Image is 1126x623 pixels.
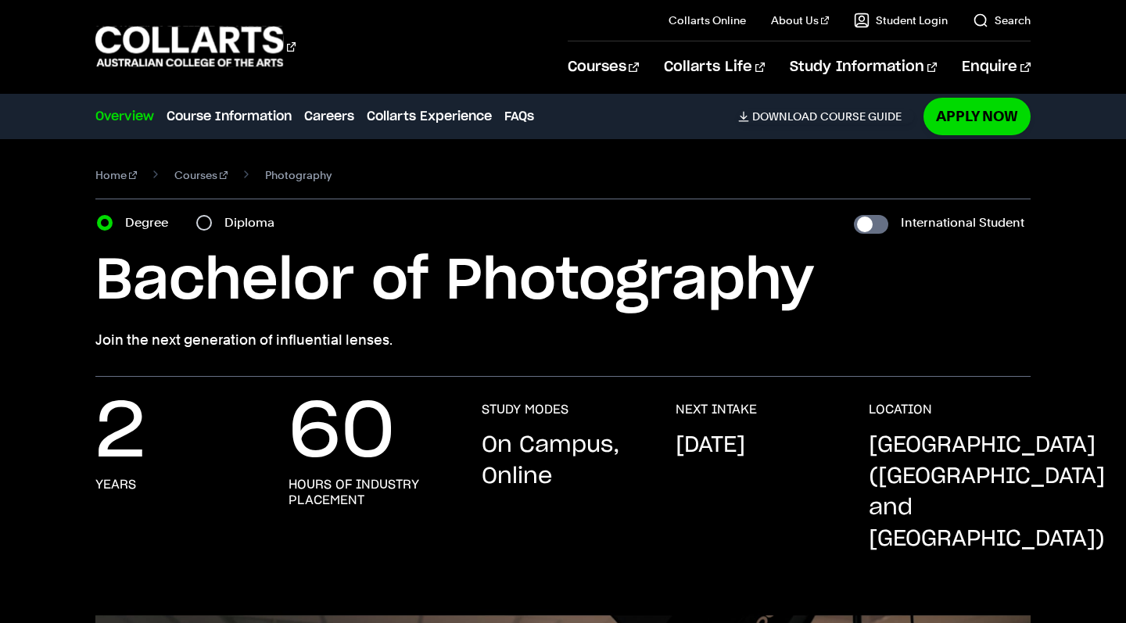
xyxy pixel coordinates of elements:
a: About Us [771,13,829,28]
a: FAQs [504,107,534,126]
p: Join the next generation of influential lenses. [95,329,1030,351]
label: Degree [125,212,178,234]
a: Collarts Online [669,13,746,28]
span: Photography [265,164,332,186]
a: Course Information [167,107,292,126]
p: [DATE] [676,430,745,461]
h1: Bachelor of Photography [95,246,1030,317]
a: Collarts Experience [367,107,492,126]
h3: hours of industry placement [289,477,450,508]
a: Study Information [790,41,937,93]
label: International Student [901,212,1024,234]
h3: LOCATION [869,402,932,417]
h3: years [95,477,136,492]
a: Home [95,164,137,186]
h3: STUDY MODES [482,402,568,417]
a: Collarts Life [664,41,765,93]
a: Student Login [854,13,948,28]
a: Search [973,13,1031,28]
a: DownloadCourse Guide [738,109,914,124]
p: On Campus, Online [482,430,644,492]
label: Diploma [224,212,284,234]
a: Courses [568,41,639,93]
p: 2 [95,402,145,464]
p: [GEOGRAPHIC_DATA] ([GEOGRAPHIC_DATA] and [GEOGRAPHIC_DATA]) [869,430,1105,555]
span: Download [752,109,817,124]
a: Overview [95,107,154,126]
a: Enquire [962,41,1030,93]
p: 60 [289,402,395,464]
a: Careers [304,107,354,126]
a: Apply Now [923,98,1031,134]
h3: NEXT INTAKE [676,402,757,417]
div: Go to homepage [95,24,296,69]
a: Courses [174,164,228,186]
